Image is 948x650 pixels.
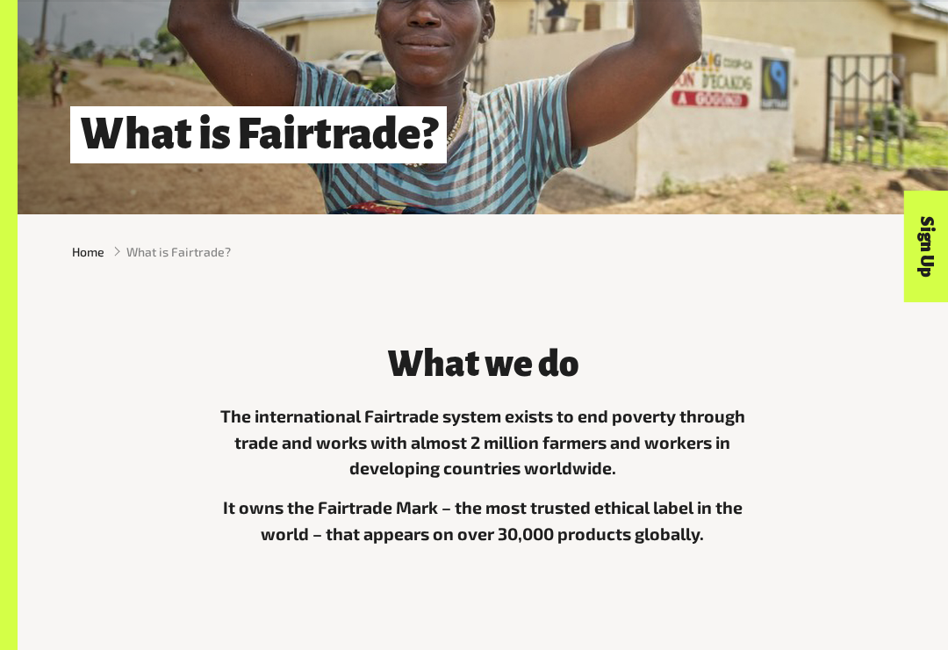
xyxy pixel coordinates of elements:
span: What is Fairtrade? [126,242,231,261]
h3: What we do [212,344,753,384]
a: Home [72,242,104,261]
p: The international Fairtrade system exists to end poverty through trade and works with almost 2 mi... [212,403,753,480]
p: It owns the Fairtrade Mark – the most trusted ethical label in the world – that appears on over 3... [212,495,753,546]
h1: What is Fairtrade? [70,106,447,163]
